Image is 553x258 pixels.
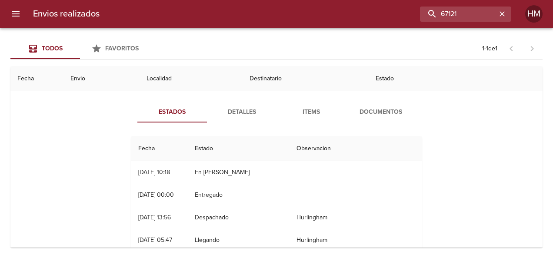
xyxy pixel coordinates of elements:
td: Llegando [188,229,290,251]
div: [DATE] 13:56 [138,214,171,221]
div: [DATE] 10:18 [138,169,170,176]
span: Pagina siguiente [522,38,543,59]
th: Observacion [290,136,422,161]
th: Destinatario [243,66,369,91]
td: Entregado [188,184,290,206]
th: Fecha [10,66,63,91]
span: Estados [143,107,202,118]
th: Localidad [140,66,243,91]
button: menu [5,3,26,24]
span: Items [282,107,341,118]
span: Favoritos [105,45,139,52]
th: Estado [369,66,543,91]
input: buscar [420,7,496,22]
span: Pagina anterior [501,44,522,53]
h6: Envios realizados [33,7,100,21]
td: En [PERSON_NAME] [188,161,290,184]
div: [DATE] 00:00 [138,191,174,198]
th: Estado [188,136,290,161]
div: [DATE] 05:47 [138,236,172,244]
span: Detalles [212,107,271,118]
td: Hurlingham [290,229,422,251]
th: Fecha [131,136,188,161]
span: Documentos [351,107,410,118]
div: Tabs Envios [10,38,150,59]
th: Envio [63,66,139,91]
div: HM [525,5,543,23]
div: Tabs detalle de guia [137,102,416,122]
p: 1 - 1 de 1 [482,44,497,53]
td: Hurlingham [290,206,422,229]
span: Todos [42,45,63,52]
td: Despachado [188,206,290,229]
